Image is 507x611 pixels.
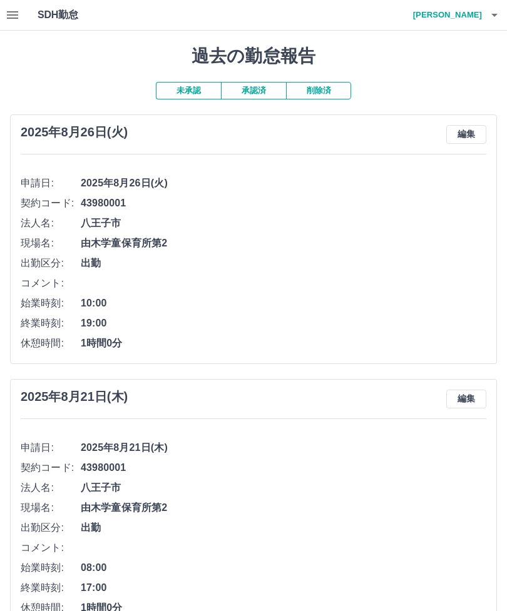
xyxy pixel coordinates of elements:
[21,540,81,555] span: コメント:
[21,236,81,251] span: 現場名:
[21,316,81,331] span: 終業時刻:
[21,440,81,455] span: 申請日:
[21,196,81,211] span: 契約コード:
[21,560,81,575] span: 始業時刻:
[156,82,221,99] button: 未承認
[21,500,81,515] span: 現場名:
[81,196,486,211] span: 43980001
[81,256,486,271] span: 出勤
[81,316,486,331] span: 19:00
[81,440,486,455] span: 2025年8月21日(木)
[21,480,81,495] span: 法人名:
[286,82,351,99] button: 削除済
[221,82,286,99] button: 承認済
[81,480,486,495] span: 八王子市
[81,580,486,595] span: 17:00
[21,520,81,535] span: 出勤区分:
[81,460,486,475] span: 43980001
[81,336,486,351] span: 1時間0分
[10,46,497,67] h1: 過去の勤怠報告
[81,500,486,515] span: 由木学童保育所第2
[81,176,486,191] span: 2025年8月26日(火)
[446,125,486,144] button: 編集
[81,216,486,231] span: 八王子市
[21,390,128,404] h3: 2025年8月21日(木)
[21,460,81,475] span: 契約コード:
[81,560,486,575] span: 08:00
[21,256,81,271] span: 出勤区分:
[81,520,486,535] span: 出勤
[21,216,81,231] span: 法人名:
[81,236,486,251] span: 由木学童保育所第2
[21,296,81,311] span: 始業時刻:
[21,176,81,191] span: 申請日:
[21,580,81,595] span: 終業時刻:
[21,125,128,139] h3: 2025年8月26日(火)
[21,276,81,291] span: コメント:
[81,296,486,311] span: 10:00
[21,336,81,351] span: 休憩時間:
[446,390,486,408] button: 編集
